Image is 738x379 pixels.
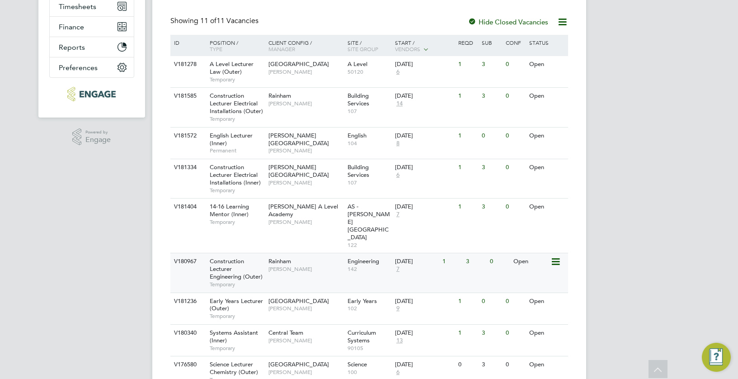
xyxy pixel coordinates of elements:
[395,164,454,171] div: [DATE]
[395,361,454,369] div: [DATE]
[527,159,566,176] div: Open
[210,92,263,115] span: Construction Lecturer Electrical Installations (Outer)
[210,257,263,280] span: Construction Lecturer Engineering (Outer)
[348,360,367,368] span: Science
[527,35,566,50] div: Status
[395,68,401,76] span: 6
[348,68,390,76] span: 50120
[395,45,420,52] span: Vendors
[503,356,527,373] div: 0
[268,337,343,344] span: [PERSON_NAME]
[503,56,527,73] div: 0
[210,297,263,313] span: Early Years Lecturer (Outer)
[345,35,393,57] div: Site /
[268,163,329,179] span: [PERSON_NAME][GEOGRAPHIC_DATA]
[268,218,343,226] span: [PERSON_NAME]
[456,356,479,373] div: 0
[479,88,503,104] div: 3
[268,132,329,147] span: [PERSON_NAME][GEOGRAPHIC_DATA]
[200,16,259,25] span: 11 Vacancies
[348,345,390,352] span: 90105
[348,265,390,273] span: 142
[210,132,253,147] span: English Lecturer (Inner)
[527,56,566,73] div: Open
[50,17,134,37] button: Finance
[503,159,527,176] div: 0
[59,23,84,31] span: Finance
[395,100,404,108] span: 14
[210,147,264,154] span: Permanent
[268,297,329,305] span: [GEOGRAPHIC_DATA]
[468,18,548,26] label: Hide Closed Vacancies
[527,325,566,341] div: Open
[268,92,291,99] span: Rainham
[348,108,390,115] span: 107
[268,257,291,265] span: Rainham
[210,45,222,52] span: Type
[172,199,203,215] div: V181404
[50,57,134,77] button: Preferences
[479,159,503,176] div: 3
[49,87,134,101] a: Go to home page
[268,45,295,52] span: Manager
[348,132,367,139] span: English
[395,305,401,313] span: 9
[395,140,401,147] span: 8
[72,128,111,146] a: Powered byEngage
[172,88,203,104] div: V181585
[172,293,203,310] div: V181236
[479,128,503,144] div: 0
[488,253,511,270] div: 0
[348,297,377,305] span: Early Years
[348,92,369,107] span: Building Services
[203,35,266,57] div: Position /
[268,203,338,218] span: [PERSON_NAME] A Level Academy
[172,35,203,50] div: ID
[268,147,343,154] span: [PERSON_NAME]
[210,281,264,288] span: Temporary
[702,343,731,372] button: Engage Resource Center
[348,203,390,241] span: AS - [PERSON_NAME][GEOGRAPHIC_DATA]
[348,179,390,186] span: 107
[456,293,479,310] div: 1
[268,369,343,376] span: [PERSON_NAME]
[348,242,390,249] span: 122
[395,298,454,305] div: [DATE]
[85,136,111,144] span: Engage
[172,56,203,73] div: V181278
[503,35,527,50] div: Conf
[210,76,264,83] span: Temporary
[456,159,479,176] div: 1
[348,140,390,147] span: 104
[456,128,479,144] div: 1
[85,128,111,136] span: Powered by
[395,258,438,265] div: [DATE]
[503,199,527,215] div: 0
[268,60,329,68] span: [GEOGRAPHIC_DATA]
[456,199,479,215] div: 1
[59,43,85,52] span: Reports
[67,87,116,101] img: carbonrecruitment-logo-retina.png
[440,253,464,270] div: 1
[172,356,203,373] div: V176580
[210,329,258,344] span: Systems Assistant (Inner)
[479,199,503,215] div: 3
[456,88,479,104] div: 1
[172,128,203,144] div: V181572
[210,60,254,76] span: A Level Lecturer Law (Outer)
[527,199,566,215] div: Open
[268,68,343,76] span: [PERSON_NAME]
[210,218,264,226] span: Temporary
[172,253,203,270] div: V180967
[200,16,216,25] span: 11 of
[395,92,454,100] div: [DATE]
[210,115,264,123] span: Temporary
[479,293,503,310] div: 0
[479,56,503,73] div: 3
[348,329,376,344] span: Curriculum Systems
[527,293,566,310] div: Open
[210,187,264,194] span: Temporary
[210,345,264,352] span: Temporary
[348,305,390,312] span: 102
[348,163,369,179] span: Building Services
